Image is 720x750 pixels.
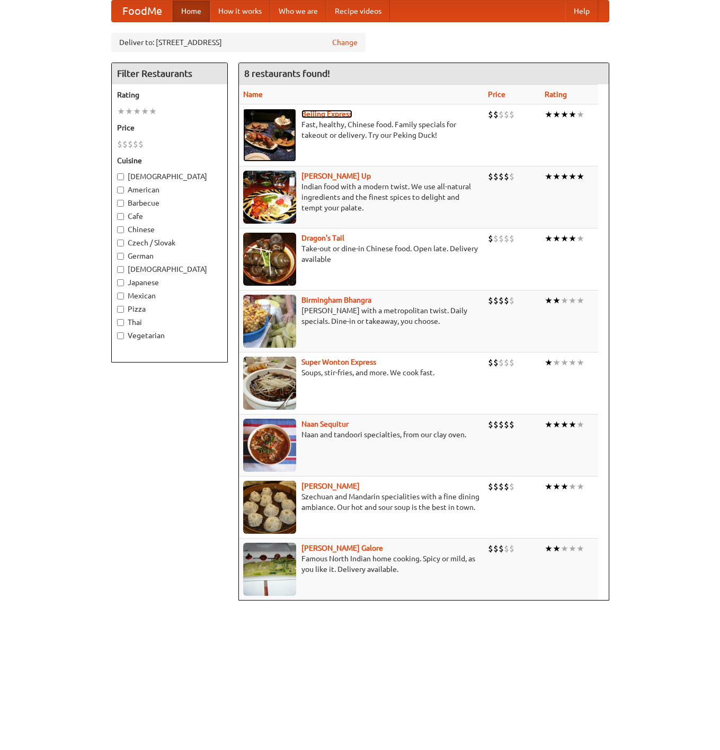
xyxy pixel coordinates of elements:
[243,367,480,378] p: Soups, stir-fries, and more. We cook fast.
[210,1,270,22] a: How it works
[117,226,124,233] input: Chinese
[488,90,505,99] a: Price
[576,419,584,430] li: ★
[568,171,576,182] li: ★
[499,233,504,244] li: $
[117,266,124,273] input: [DEMOGRAPHIC_DATA]
[117,330,222,341] label: Vegetarian
[561,295,568,306] li: ★
[545,481,553,492] li: ★
[576,543,584,554] li: ★
[509,295,514,306] li: $
[493,233,499,244] li: $
[576,295,584,306] li: ★
[243,295,296,348] img: bhangra.jpg
[576,171,584,182] li: ★
[504,481,509,492] li: $
[561,109,568,120] li: ★
[117,187,124,193] input: American
[270,1,326,22] a: Who we are
[117,279,124,286] input: Japanese
[509,233,514,244] li: $
[243,419,296,472] img: naansequitur.jpg
[568,295,576,306] li: ★
[301,358,376,366] b: Super Wonton Express
[243,90,263,99] a: Name
[243,233,296,286] img: dragon.jpg
[499,109,504,120] li: $
[112,63,227,84] h4: Filter Restaurants
[243,357,296,410] img: superwonton.jpg
[117,319,124,326] input: Thai
[504,357,509,368] li: $
[117,332,124,339] input: Vegetarian
[576,481,584,492] li: ★
[509,481,514,492] li: $
[332,37,358,48] a: Change
[133,138,138,150] li: $
[576,357,584,368] li: ★
[117,90,222,100] h5: Rating
[301,420,349,428] a: Naan Sequitur
[561,357,568,368] li: ★
[561,233,568,244] li: ★
[301,482,360,490] a: [PERSON_NAME]
[568,233,576,244] li: ★
[493,109,499,120] li: $
[561,171,568,182] li: ★
[117,264,222,275] label: [DEMOGRAPHIC_DATA]
[117,293,124,299] input: Mexican
[553,233,561,244] li: ★
[493,543,499,554] li: $
[243,305,480,327] p: [PERSON_NAME] with a metropolitan twist. Daily specials. Dine-in or takeaway, you choose.
[117,200,124,207] input: Barbecue
[568,357,576,368] li: ★
[117,224,222,235] label: Chinese
[243,543,296,596] img: currygalore.jpg
[117,290,222,301] label: Mexican
[493,481,499,492] li: $
[499,357,504,368] li: $
[301,172,371,180] a: [PERSON_NAME] Up
[509,357,514,368] li: $
[504,295,509,306] li: $
[545,419,553,430] li: ★
[117,277,222,288] label: Japanese
[301,110,352,118] a: Beijing Express
[553,543,561,554] li: ★
[504,233,509,244] li: $
[561,419,568,430] li: ★
[499,481,504,492] li: $
[545,357,553,368] li: ★
[117,198,222,208] label: Barbecue
[553,481,561,492] li: ★
[111,33,366,52] div: Deliver to: [STREET_ADDRESS]
[545,90,567,99] a: Rating
[117,138,122,150] li: $
[117,122,222,133] h5: Price
[117,213,124,220] input: Cafe
[301,234,344,242] a: Dragon's Tail
[553,295,561,306] li: ★
[488,233,493,244] li: $
[244,68,330,78] ng-pluralize: 8 restaurants found!
[568,419,576,430] li: ★
[117,184,222,195] label: American
[576,109,584,120] li: ★
[301,296,371,304] b: Birmingham Bhangra
[117,173,124,180] input: [DEMOGRAPHIC_DATA]
[117,304,222,314] label: Pizza
[117,211,222,222] label: Cafe
[568,481,576,492] li: ★
[117,240,124,246] input: Czech / Slovak
[499,543,504,554] li: $
[499,171,504,182] li: $
[133,105,141,117] li: ★
[561,481,568,492] li: ★
[499,295,504,306] li: $
[243,481,296,534] img: shandong.jpg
